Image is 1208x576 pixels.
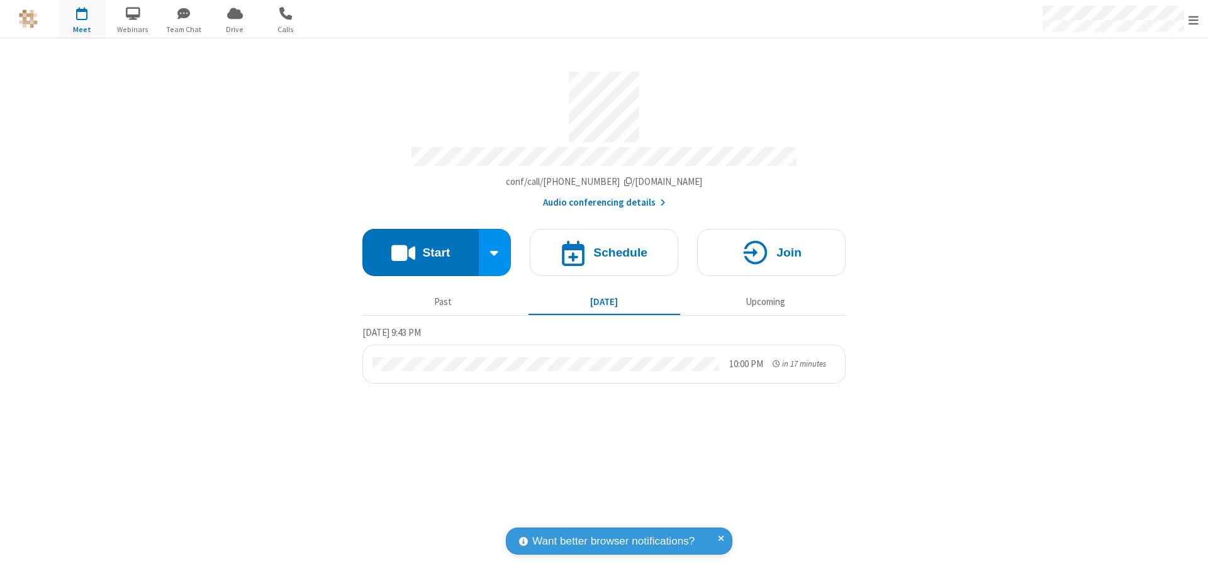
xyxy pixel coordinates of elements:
button: Start [362,229,479,276]
h4: Join [776,246,802,258]
div: Start conference options [479,229,512,276]
button: Audio conferencing details [543,196,666,210]
span: Want better browser notifications? [532,533,695,550]
button: Past [367,290,519,314]
span: in 17 minutes [782,358,826,369]
span: Webinars [109,24,157,35]
span: Team Chat [160,24,208,35]
h4: Schedule [593,246,647,258]
button: [DATE] [528,290,680,314]
span: [DATE] 9:43 PM [362,326,421,338]
button: Upcoming [690,290,841,314]
span: Drive [211,24,259,35]
section: Account details [362,62,846,210]
span: Calls [262,24,310,35]
button: Join [697,229,846,276]
button: Schedule [530,229,678,276]
div: 10:00 PM [729,357,763,372]
button: Copy my meeting room linkCopy my meeting room link [506,175,703,189]
img: QA Selenium DO NOT DELETE OR CHANGE [19,9,38,28]
h4: Start [422,246,450,258]
span: Copy my meeting room link [506,175,703,187]
section: Today's Meetings [362,325,846,384]
span: Meet [59,24,106,35]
